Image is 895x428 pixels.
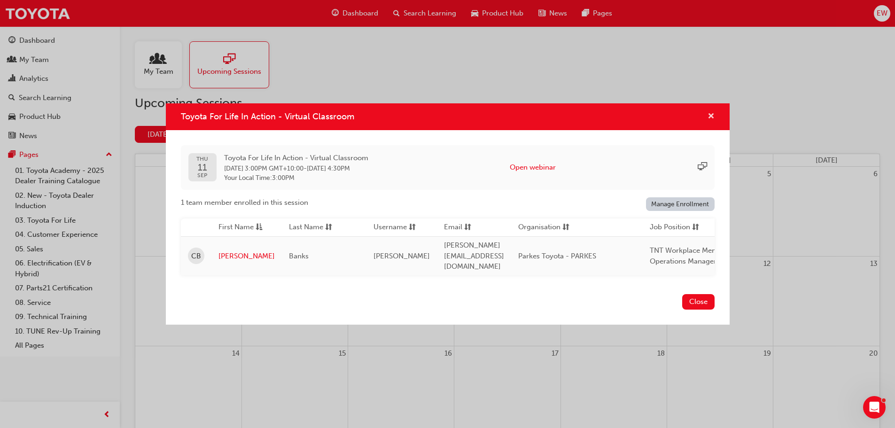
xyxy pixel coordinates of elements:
[518,222,570,233] button: Organisationsorting-icon
[708,113,715,121] span: cross-icon
[444,222,496,233] button: Emailsorting-icon
[409,222,416,233] span: sorting-icon
[863,396,886,419] iframe: Intercom live chat
[181,197,308,208] span: 1 team member enrolled in this session
[224,174,368,182] span: Your Local Time : 3:00PM
[682,294,715,310] button: Close
[289,252,309,260] span: Banks
[698,162,707,173] span: sessionType_ONLINE_URL-icon
[708,111,715,123] button: cross-icon
[191,251,201,262] span: CB
[256,222,263,233] span: asc-icon
[518,252,596,260] span: Parkes Toyota - PARKES
[218,222,254,233] span: First Name
[307,164,350,172] span: 11 Sep 2025 4:30PM
[224,153,368,182] div: -
[692,222,699,233] span: sorting-icon
[166,103,730,324] div: Toyota For Life In Action - Virtual Classroom
[218,251,275,262] a: [PERSON_NAME]
[374,222,425,233] button: Usernamesorting-icon
[444,241,504,271] span: [PERSON_NAME][EMAIL_ADDRESS][DOMAIN_NAME]
[224,164,304,172] span: 11 Sep 2025 3:00PM GMT+10:00
[196,156,208,162] span: THU
[518,222,560,233] span: Organisation
[646,197,715,211] a: Manage Enrollment
[218,222,270,233] button: First Nameasc-icon
[181,111,354,122] span: Toyota For Life In Action - Virtual Classroom
[444,222,462,233] span: Email
[196,163,208,172] span: 11
[510,162,556,173] button: Open webinar
[650,222,701,233] button: Job Positionsorting-icon
[374,222,407,233] span: Username
[325,222,332,233] span: sorting-icon
[650,222,690,233] span: Job Position
[289,222,341,233] button: Last Namesorting-icon
[374,252,430,260] span: [PERSON_NAME]
[289,222,323,233] span: Last Name
[464,222,471,233] span: sorting-icon
[562,222,569,233] span: sorting-icon
[196,172,208,179] span: SEP
[650,246,746,265] span: TNT Workplace Mentor, Fixed Operations Manager
[224,153,368,163] span: Toyota For Life In Action - Virtual Classroom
